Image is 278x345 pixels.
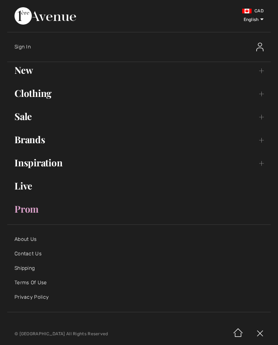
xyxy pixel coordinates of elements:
[7,62,271,78] a: New
[14,280,47,286] a: Terms Of Use
[7,155,271,171] a: Inspiration
[7,201,271,217] a: Prom
[14,35,271,59] a: Sign InSign In
[14,236,37,242] a: About Us
[14,331,164,336] p: © [GEOGRAPHIC_DATA] All Rights Reserved
[7,132,271,148] a: Brands
[14,265,35,271] a: Shipping
[7,85,271,101] a: Clothing
[14,44,31,50] span: Sign In
[249,323,271,345] img: X
[227,323,249,345] img: Home
[164,7,264,14] div: CAD
[14,7,76,25] img: 1ère Avenue
[14,251,42,257] a: Contact Us
[14,294,49,300] a: Privacy Policy
[7,108,271,124] a: Sale
[256,43,264,51] img: Sign In
[7,178,271,194] a: Live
